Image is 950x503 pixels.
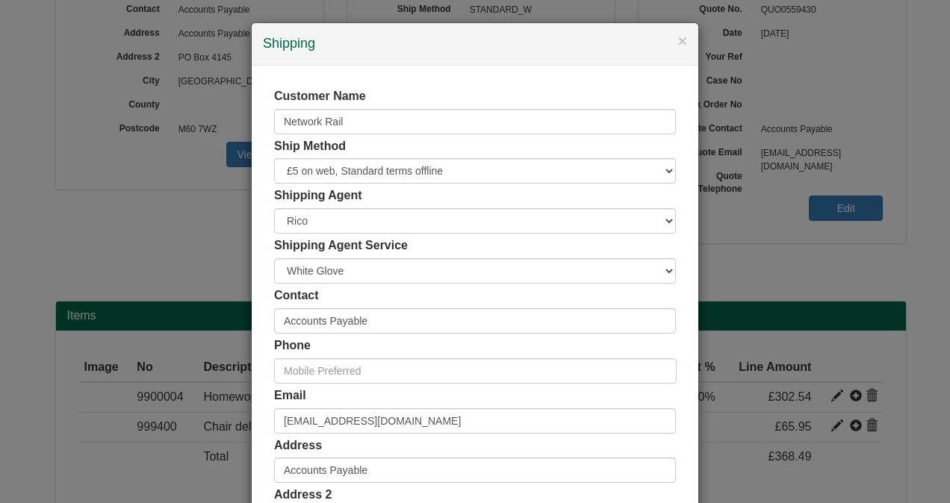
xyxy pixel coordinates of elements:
h4: Shipping [263,34,687,54]
label: Phone [274,337,311,354]
label: Contact [274,287,319,304]
label: Shipping Agent [274,187,362,204]
button: × [678,33,687,49]
label: Shipping Agent Service [274,237,408,254]
label: Email [274,387,306,404]
label: Ship Method [274,138,346,155]
label: Address [274,437,322,454]
label: Customer Name [274,88,366,105]
input: Mobile Preferred [274,358,677,384]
